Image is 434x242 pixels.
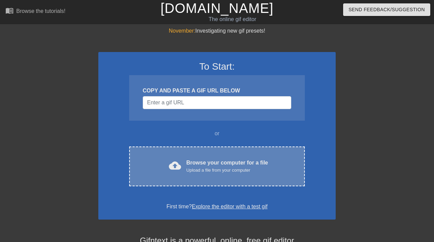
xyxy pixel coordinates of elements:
div: The online gif editor [148,15,317,23]
div: or [116,129,318,138]
a: [DOMAIN_NAME] [160,1,273,16]
a: Explore the editor with a test gif [192,204,268,209]
div: Browse the tutorials! [16,8,65,14]
span: cloud_upload [169,159,181,172]
div: COPY AND PASTE A GIF URL BELOW [143,87,291,95]
div: Investigating new gif presets! [98,27,336,35]
a: Browse the tutorials! [5,6,65,17]
span: Send Feedback/Suggestion [349,5,425,14]
div: First time? [107,203,327,211]
div: Browse your computer for a file [186,159,268,174]
span: menu_book [5,6,14,15]
div: Upload a file from your computer [186,167,268,174]
input: Username [143,96,291,109]
button: Send Feedback/Suggestion [343,3,430,16]
span: November: [169,28,195,34]
h3: To Start: [107,61,327,72]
